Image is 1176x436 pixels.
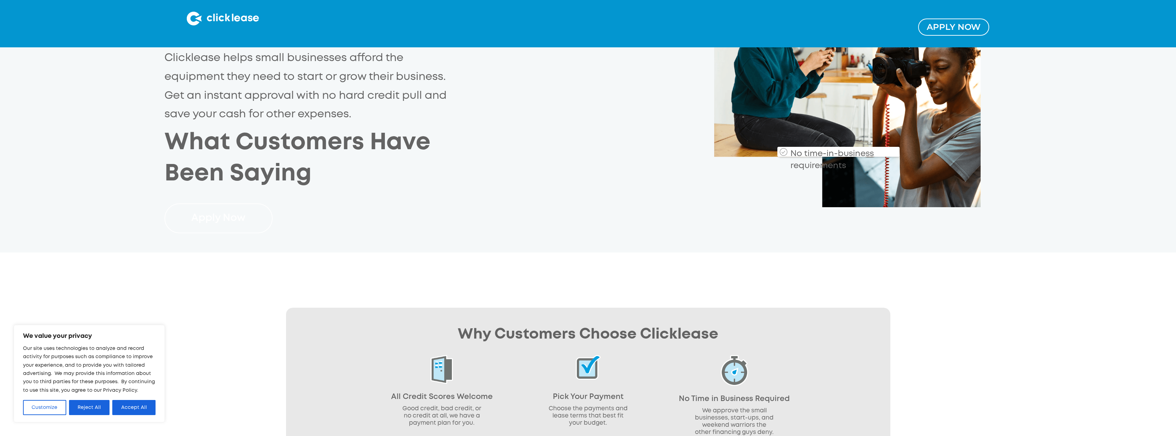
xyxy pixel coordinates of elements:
div: We value your privacy [14,325,165,422]
p: Choose the payments and lease terms that best fit your budget. [533,405,644,427]
p: Good credit, bad credit, or no credit at all, we have a payment plan for you. [386,405,498,427]
h2: Why Customers Choose Clicklease [437,325,739,345]
p: Clicklease helps small businesses afford the equipment they need to start or grow their business.... [164,49,455,124]
button: Customize [23,400,66,415]
span: Our site uses technologies to analyze and record activity for purposes such as compliance to impr... [23,346,155,392]
div: All Credit Scores Welcome [386,392,498,402]
p: We approve the small businesses, start-ups, and weekend warriors the other financing guys deny. [679,407,790,436]
img: All credit scores welcome [431,355,453,384]
a: Apply NOw [918,19,989,35]
h2: What Customers Have Been Saying [164,128,516,189]
button: Accept All [112,400,156,415]
button: Reject All [69,400,110,415]
img: Pick your payments [576,355,601,380]
div: No time-in-business requirements [789,141,899,157]
img: No time in business required [721,355,748,386]
a: Apply Now [164,203,273,233]
div: Pick Your Payment [533,392,644,402]
img: Clicklease logo [187,12,259,25]
img: Checkmark_callout [780,148,787,156]
div: No Time in Business Required [679,394,790,404]
p: We value your privacy [23,332,156,340]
